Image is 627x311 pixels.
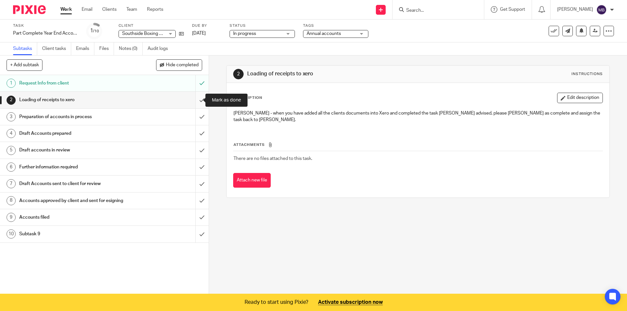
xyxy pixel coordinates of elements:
a: Files [99,42,114,55]
span: Attachments [233,143,265,147]
button: Edit description [557,93,603,103]
span: Hide completed [166,63,199,68]
div: 6 [7,163,16,172]
div: 10 [7,229,16,239]
div: 1 [7,79,16,88]
div: Part Complete Year End Accounts [13,30,78,37]
a: Client tasks [42,42,71,55]
a: Email [82,6,92,13]
label: Due by [192,23,221,28]
p: [PERSON_NAME] - when you have added all the clients documents into Xero and completed the task [P... [233,110,602,123]
a: Emails [76,42,94,55]
h1: Draft accounts in review [19,145,132,155]
h1: Draft Accounts prepared [19,129,132,138]
h1: Preparation of accounts in process [19,112,132,122]
span: Southside Boxing Academy and Community Hub CIC [122,31,230,36]
small: /10 [93,29,99,33]
a: Notes (0) [119,42,143,55]
div: 7 [7,179,16,188]
div: 3 [7,112,16,121]
label: Client [119,23,184,28]
img: svg%3E [596,5,607,15]
div: 8 [7,196,16,205]
span: In progress [233,31,256,36]
button: Hide completed [156,59,202,70]
div: 2 [233,69,244,79]
h1: Draft Accounts sent to client for review [19,179,132,189]
a: Subtasks [13,42,37,55]
a: Team [126,6,137,13]
label: Tags [303,23,368,28]
div: 4 [7,129,16,138]
button: Attach new file [233,173,271,188]
img: Pixie [13,5,46,14]
input: Search [406,8,464,14]
span: [DATE] [192,31,206,36]
button: + Add subtask [7,59,42,70]
label: Task [13,23,78,28]
h1: Subtask 9 [19,229,132,239]
span: Get Support [500,7,525,12]
label: Status [230,23,295,28]
a: Work [60,6,72,13]
div: Instructions [571,71,603,77]
p: [PERSON_NAME] [557,6,593,13]
div: 9 [7,213,16,222]
h1: Further information required [19,162,132,172]
a: Audit logs [148,42,173,55]
p: Description [233,95,262,101]
div: 5 [7,146,16,155]
span: Annual accounts [307,31,341,36]
h1: Loading of receipts to xero [247,70,432,77]
h1: Accounts filed [19,212,132,222]
a: Reports [147,6,163,13]
div: 1 [90,27,99,35]
div: 2 [7,96,16,105]
h1: Loading of receipts to xero [19,95,132,105]
h1: Request Info from client [19,78,132,88]
a: Clients [102,6,117,13]
span: There are no files attached to this task. [233,156,312,161]
h1: Accounts approved by client and sent for esigning [19,196,132,206]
